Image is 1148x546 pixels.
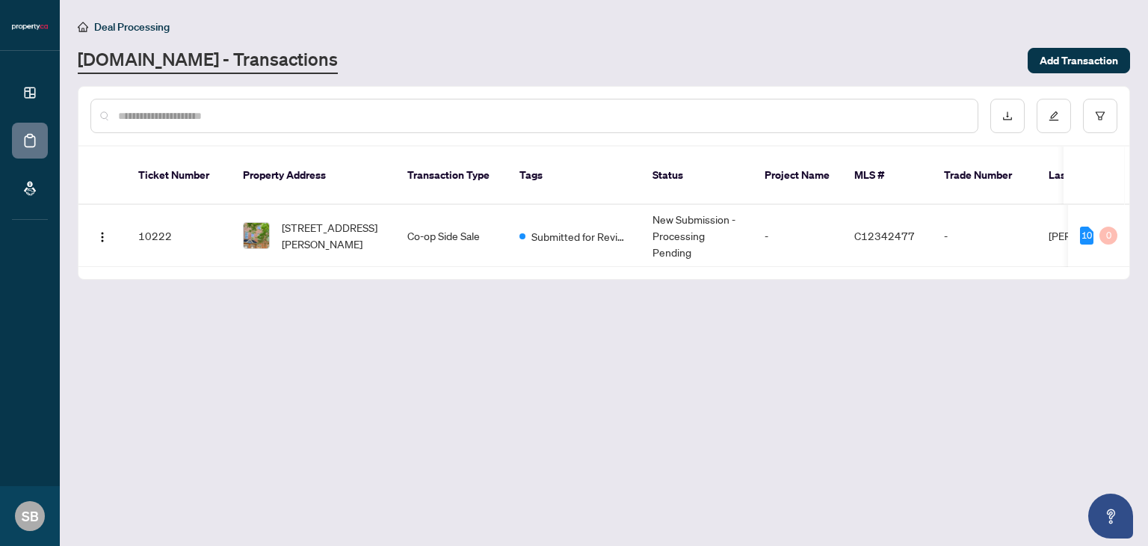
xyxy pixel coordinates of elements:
[1099,227,1117,245] div: 0
[1083,99,1117,133] button: filter
[1028,48,1130,73] button: Add Transaction
[641,147,753,205] th: Status
[1037,99,1071,133] button: edit
[126,205,231,267] td: 10222
[1049,111,1059,121] span: edit
[1095,111,1105,121] span: filter
[753,147,842,205] th: Project Name
[507,147,641,205] th: Tags
[78,22,88,32] span: home
[126,147,231,205] th: Ticket Number
[244,223,269,248] img: thumbnail-img
[22,506,39,527] span: SB
[90,224,114,248] button: Logo
[231,147,395,205] th: Property Address
[1040,49,1118,73] span: Add Transaction
[282,219,383,252] span: [STREET_ADDRESS][PERSON_NAME]
[395,147,507,205] th: Transaction Type
[641,205,753,267] td: New Submission - Processing Pending
[94,20,170,34] span: Deal Processing
[753,205,842,267] td: -
[78,47,338,74] a: [DOMAIN_NAME] - Transactions
[1002,111,1013,121] span: download
[932,147,1037,205] th: Trade Number
[842,147,932,205] th: MLS #
[395,205,507,267] td: Co-op Side Sale
[1088,494,1133,539] button: Open asap
[990,99,1025,133] button: download
[96,231,108,243] img: Logo
[531,228,629,245] span: Submitted for Review
[854,229,915,242] span: C12342477
[12,22,48,31] img: logo
[1080,227,1093,245] div: 10
[932,205,1037,267] td: -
